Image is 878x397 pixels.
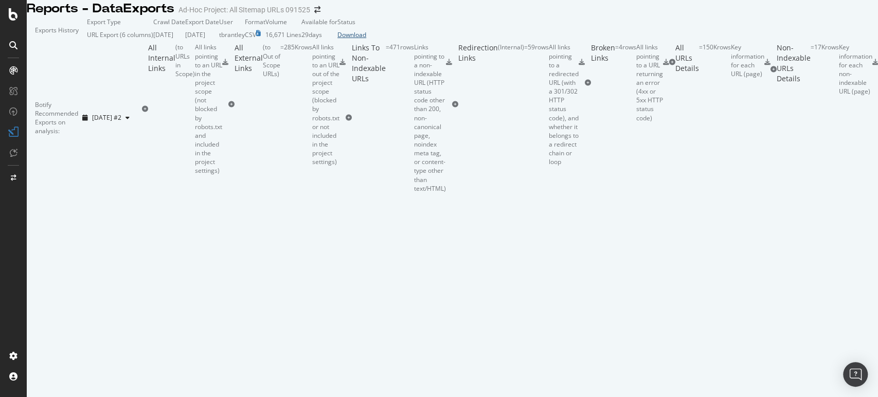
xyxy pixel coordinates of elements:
[265,26,301,43] td: 16,671 Lines
[337,17,366,26] td: Status
[699,43,731,81] div: = 150K rows
[579,59,585,65] div: csv-export
[446,59,452,65] div: csv-export
[148,43,175,175] div: All Internal Links
[414,43,446,192] div: Links pointing to a non-indexable URL (HTTP status code other than 200, non-canonical page, noind...
[222,59,228,65] div: csv-export
[263,43,280,166] div: ( to Out of Scope URLs )
[314,6,320,13] div: arrow-right-arrow-left
[301,17,337,26] td: Available for
[663,59,669,65] div: csv-export
[178,5,310,15] div: Ad-Hoc Project: All SItemap URLs 091525
[843,362,868,387] div: Open Intercom Messenger
[265,17,301,26] td: Volume
[731,43,764,78] div: Key information for each URL (page)
[35,100,78,136] div: Botify Recommended Exports on analysis:
[352,43,386,192] div: Links To Non-Indexable URLs
[219,17,245,26] td: User
[87,30,153,39] div: URL Export (6 columns)
[87,17,153,26] td: Export Type
[92,113,121,122] span: 2025 Sep. 16th #2
[337,30,366,39] a: Download
[175,43,195,175] div: ( to URLs in Scope )
[777,43,811,96] div: Non-Indexable URLs Details
[524,43,549,166] div: = 59 rows
[764,59,771,65] div: csv-export
[386,43,414,192] div: = 471 rows
[301,26,337,43] td: 29 days
[675,43,699,81] div: All URLs Details
[549,43,579,166] div: All links pointing to a redirected URL (with a 301/302 HTTP status code), and whether it belongs ...
[339,59,346,65] div: csv-export
[78,110,134,126] button: [DATE] #2
[185,26,219,43] td: [DATE]
[498,43,524,166] div: ( Internal )
[185,17,219,26] td: Export Date
[839,43,872,96] div: Key information for each non-indexable URL (page)
[591,43,615,122] div: Broken Links
[245,30,256,39] div: CSV
[195,43,222,175] div: All links pointing to an URL in the project scope (not blocked by robots.txt and included in the ...
[312,43,339,166] div: All links pointing to an URL out of the project scope (blocked by robots.txt or not included in t...
[153,26,185,43] td: [DATE]
[219,26,245,43] td: tbrantley
[811,43,839,96] div: = 17K rows
[458,43,498,166] div: Redirection Links
[35,26,79,34] div: Exports History
[153,17,185,26] td: Crawl Date
[615,43,636,122] div: = 4 rows
[636,43,663,122] div: All links pointing to a URL returning an error (4xx or 5xx HTTP status code)
[245,17,265,26] td: Format
[280,43,312,166] div: = 285K rows
[235,43,263,166] div: All External Links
